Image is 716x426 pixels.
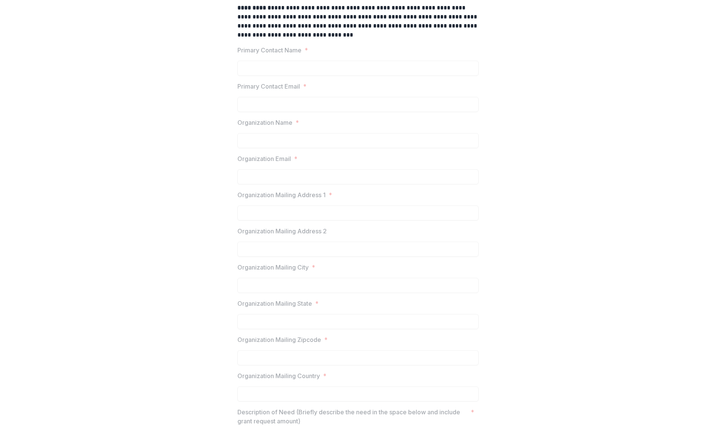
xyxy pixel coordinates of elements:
[237,82,300,91] p: Primary Contact Email
[237,227,327,236] p: Organization Mailing Address 2
[237,335,321,344] p: Organization Mailing Zipcode
[237,46,301,55] p: Primary Contact Name
[237,154,291,163] p: Organization Email
[237,371,320,380] p: Organization Mailing Country
[237,408,468,426] p: Description of Need (Briefly describe the need in the space below and include grant request amount)
[237,263,309,272] p: Organization Mailing City
[237,299,312,308] p: Organization Mailing State
[237,190,326,199] p: Organization Mailing Address 1
[237,118,292,127] p: Organization Name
